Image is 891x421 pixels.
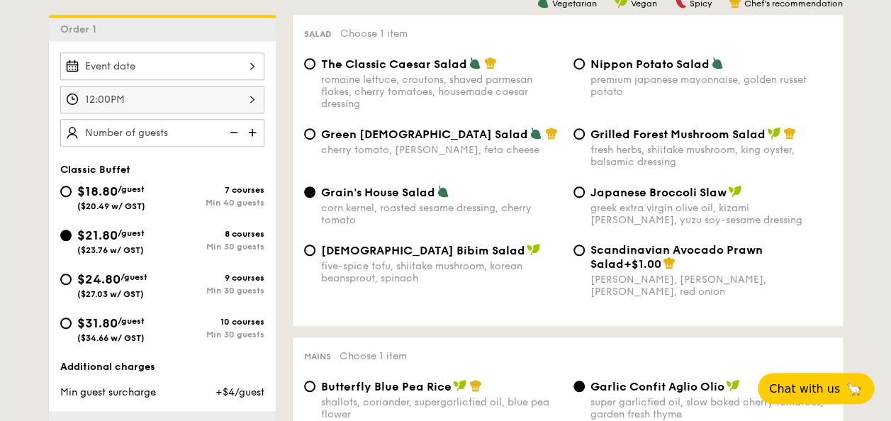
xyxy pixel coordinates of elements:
[767,127,781,140] img: icon-vegan.f8ff3823.svg
[60,360,264,374] div: Additional charges
[121,272,147,282] span: /guest
[60,186,72,197] input: $18.80/guest($20.49 w/ GST)7 coursesMin 40 guests
[590,274,831,298] div: [PERSON_NAME], [PERSON_NAME], [PERSON_NAME], red onion
[590,128,766,141] span: Grilled Forest Mushroom Salad
[60,119,264,147] input: Number of guests
[846,381,863,397] span: 🦙
[162,273,264,283] div: 9 courses
[60,23,102,35] span: Order 1
[321,186,435,199] span: Grain's House Salad
[162,198,264,208] div: Min 40 guests
[77,333,145,343] span: ($34.66 w/ GST)
[60,318,72,329] input: $31.80/guest($34.66 w/ GST)10 coursesMin 30 guests
[60,230,72,241] input: $21.80/guest($23.76 w/ GST)8 coursesMin 30 guests
[590,144,831,168] div: fresh herbs, shiitake mushroom, king oyster, balsamic dressing
[118,316,145,326] span: /guest
[624,257,661,271] span: +$1.00
[340,28,408,40] span: Choose 1 item
[162,229,264,239] div: 8 courses
[321,396,562,420] div: shallots, coriander, supergarlicfied oil, blue pea flower
[321,380,452,393] span: Butterfly Blue Pea Rice
[758,373,874,404] button: Chat with us🦙
[77,201,145,211] span: ($20.49 w/ GST)
[590,57,710,71] span: Nippon Potato Salad
[162,242,264,252] div: Min 30 guests
[60,386,156,398] span: Min guest surcharge
[304,58,315,69] input: The Classic Caesar Saladromaine lettuce, croutons, shaved parmesan flakes, cherry tomatoes, house...
[726,379,740,392] img: icon-vegan.f8ff3823.svg
[590,186,727,199] span: Japanese Broccoli Slaw
[573,186,585,198] input: Japanese Broccoli Slawgreek extra virgin olive oil, kizami [PERSON_NAME], yuzu soy-sesame dressing
[590,380,724,393] span: Garlic Confit Aglio Olio
[77,271,121,287] span: $24.80
[590,243,763,271] span: Scandinavian Avocado Prawn Salad
[663,257,676,269] img: icon-chef-hat.a58ddaea.svg
[304,186,315,198] input: Grain's House Saladcorn kernel, roasted sesame dressing, cherry tomato
[304,381,315,392] input: Butterfly Blue Pea Riceshallots, coriander, supergarlicfied oil, blue pea flower
[77,245,144,255] span: ($23.76 w/ GST)
[215,386,264,398] span: +$4/guest
[162,317,264,327] div: 10 courses
[321,202,562,226] div: corn kernel, roasted sesame dressing, cherry tomato
[783,127,796,140] img: icon-chef-hat.a58ddaea.svg
[304,352,331,361] span: Mains
[77,315,118,331] span: $31.80
[469,57,481,69] img: icon-vegetarian.fe4039eb.svg
[529,127,542,140] img: icon-vegetarian.fe4039eb.svg
[60,52,264,80] input: Event date
[321,74,562,110] div: romaine lettuce, croutons, shaved parmesan flakes, cherry tomatoes, housemade caesar dressing
[321,57,467,71] span: The Classic Caesar Salad
[60,86,264,113] input: Event time
[469,379,482,392] img: icon-chef-hat.a58ddaea.svg
[304,128,315,140] input: Green [DEMOGRAPHIC_DATA] Saladcherry tomato, [PERSON_NAME], feta cheese
[728,185,742,198] img: icon-vegan.f8ff3823.svg
[118,228,145,238] span: /guest
[573,58,585,69] input: Nippon Potato Saladpremium japanese mayonnaise, golden russet potato
[769,382,840,395] span: Chat with us
[484,57,497,69] img: icon-chef-hat.a58ddaea.svg
[321,260,562,284] div: five-spice tofu, shiitake mushroom, korean beansprout, spinach
[118,184,145,194] span: /guest
[545,127,558,140] img: icon-chef-hat.a58ddaea.svg
[573,381,585,392] input: Garlic Confit Aglio Oliosuper garlicfied oil, slow baked cherry tomatoes, garden fresh thyme
[77,184,118,199] span: $18.80
[60,274,72,285] input: $24.80/guest($27.03 w/ GST)9 coursesMin 30 guests
[243,119,264,146] img: icon-add.58712e84.svg
[453,379,467,392] img: icon-vegan.f8ff3823.svg
[321,128,528,141] span: Green [DEMOGRAPHIC_DATA] Salad
[162,330,264,339] div: Min 30 guests
[77,289,144,299] span: ($27.03 w/ GST)
[711,57,724,69] img: icon-vegetarian.fe4039eb.svg
[304,245,315,256] input: [DEMOGRAPHIC_DATA] Bibim Saladfive-spice tofu, shiitake mushroom, korean beansprout, spinach
[222,119,243,146] img: icon-reduce.1d2dbef1.svg
[321,244,525,257] span: [DEMOGRAPHIC_DATA] Bibim Salad
[590,74,831,98] div: premium japanese mayonnaise, golden russet potato
[573,128,585,140] input: Grilled Forest Mushroom Saladfresh herbs, shiitake mushroom, king oyster, balsamic dressing
[321,144,562,156] div: cherry tomato, [PERSON_NAME], feta cheese
[162,185,264,195] div: 7 courses
[77,228,118,243] span: $21.80
[590,396,831,420] div: super garlicfied oil, slow baked cherry tomatoes, garden fresh thyme
[590,202,831,226] div: greek extra virgin olive oil, kizami [PERSON_NAME], yuzu soy-sesame dressing
[573,245,585,256] input: Scandinavian Avocado Prawn Salad+$1.00[PERSON_NAME], [PERSON_NAME], [PERSON_NAME], red onion
[437,185,449,198] img: icon-vegetarian.fe4039eb.svg
[60,164,130,176] span: Classic Buffet
[162,286,264,296] div: Min 30 guests
[304,29,332,39] span: Salad
[527,243,541,256] img: icon-vegan.f8ff3823.svg
[340,350,407,362] span: Choose 1 item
